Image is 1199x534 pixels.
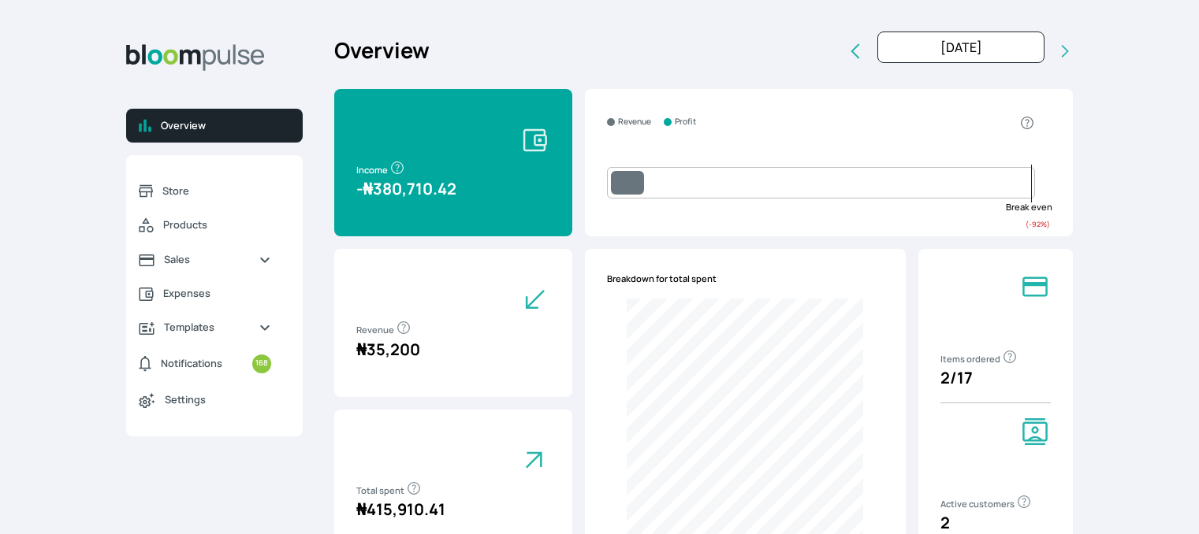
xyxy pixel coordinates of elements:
[356,484,422,496] span: Total spent
[163,286,271,301] span: Expenses
[356,339,367,360] span: ₦
[126,174,284,208] a: Store
[1026,219,1050,229] small: ( -92 %)
[126,383,284,417] a: Settings
[940,498,1032,510] span: Active customers
[363,178,373,199] span: ₦
[618,116,651,128] small: Revenue
[164,320,246,335] span: Templates
[356,324,411,336] span: Revenue
[675,116,696,128] small: Profit
[126,44,265,71] img: Bloom Logo
[126,310,284,344] a: Templates
[356,499,445,520] span: 415,910.41
[126,109,303,143] a: Overview
[356,339,420,360] span: 35,200
[334,35,430,67] h2: Overview
[161,356,222,371] span: Notifications
[165,392,271,407] span: Settings
[356,178,456,199] span: - 380,710.42
[126,32,303,515] aside: Sidebar
[940,353,1018,365] span: Items ordered
[607,273,717,286] span: Breakdown for total spent
[252,354,271,373] small: 168
[356,499,367,520] span: ₦
[126,208,284,243] a: Products
[126,345,284,383] a: Notifications168
[940,366,1051,390] p: 2 / 17
[162,184,271,198] span: Store
[161,118,290,133] span: Overview
[163,217,271,232] span: Products
[164,252,246,267] span: Sales
[356,164,405,176] span: Income
[126,243,284,276] a: Sales
[126,276,284,310] a: Expenses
